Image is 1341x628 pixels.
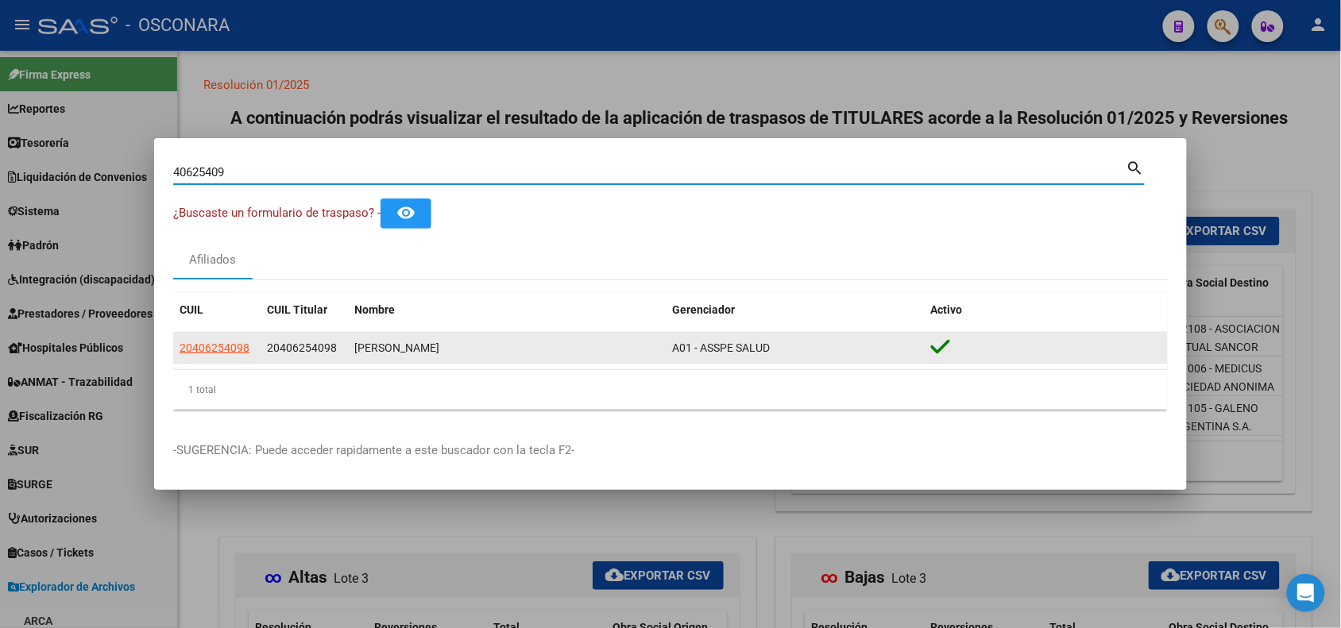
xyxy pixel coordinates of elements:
[1127,157,1145,176] mat-icon: search
[173,293,261,327] datatable-header-cell: CUIL
[666,293,925,327] datatable-header-cell: Gerenciador
[396,203,415,222] mat-icon: remove_red_eye
[925,293,1168,327] datatable-header-cell: Activo
[267,341,337,354] span: 20406254098
[173,370,1168,410] div: 1 total
[931,303,963,316] span: Activo
[180,341,249,354] span: 20406254098
[261,293,348,327] datatable-header-cell: CUIL Titular
[173,206,381,220] span: ¿Buscaste un formulario de traspaso? -
[1287,574,1325,612] div: Open Intercom Messenger
[348,293,666,327] datatable-header-cell: Nombre
[354,303,395,316] span: Nombre
[672,341,770,354] span: A01 - ASSPE SALUD
[672,303,735,316] span: Gerenciador
[190,251,237,269] div: Afiliados
[180,303,203,316] span: CUIL
[354,339,659,357] div: [PERSON_NAME]
[267,303,327,316] span: CUIL Titular
[173,441,1168,460] p: -SUGERENCIA: Puede acceder rapidamente a este buscador con la tecla F2-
